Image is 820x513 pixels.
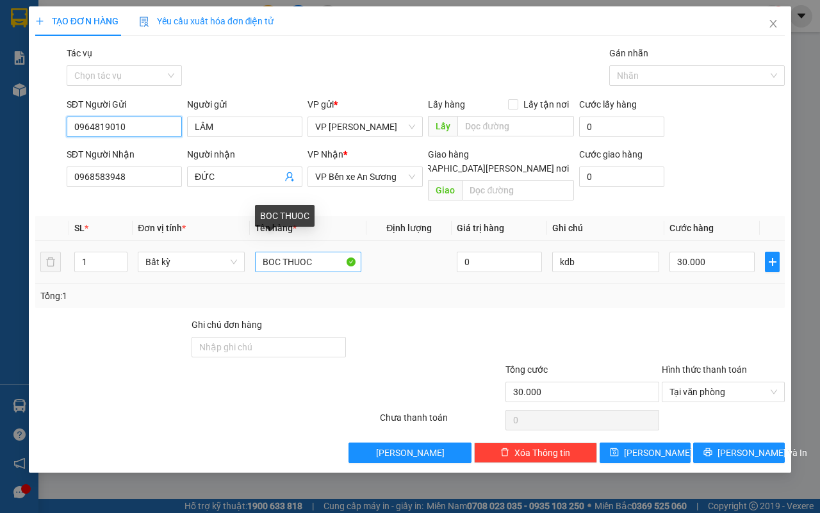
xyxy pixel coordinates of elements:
[315,117,415,136] span: VP Châu Thành
[67,48,92,58] label: Tác vụ
[755,6,791,42] button: Close
[768,19,778,29] span: close
[192,337,346,357] input: Ghi chú đơn hàng
[315,167,415,186] span: VP Bến xe An Sương
[386,223,432,233] span: Định lượng
[139,17,149,27] img: icon
[255,205,315,227] div: BOC THUOC
[307,149,343,159] span: VP Nhận
[428,116,457,136] span: Lấy
[139,16,274,26] span: Yêu cầu xuất hóa đơn điện tử
[474,443,597,463] button: deleteXóa Thông tin
[192,320,262,330] label: Ghi chú đơn hàng
[101,57,157,65] span: Hotline: 19001152
[462,180,573,200] input: Dọc đường
[394,161,574,175] span: [GEOGRAPHIC_DATA][PERSON_NAME] nơi
[600,443,691,463] button: save[PERSON_NAME]
[428,149,469,159] span: Giao hàng
[624,446,693,460] span: [PERSON_NAME]
[40,289,318,303] div: Tổng: 1
[717,446,807,460] span: [PERSON_NAME] và In
[505,364,548,375] span: Tổng cước
[662,364,747,375] label: Hình thức thanh toán
[609,48,648,58] label: Gán nhãn
[4,8,61,64] img: logo
[579,167,664,187] input: Cước giao hàng
[101,7,176,18] strong: ĐỒNG PHƯỚC
[457,252,542,272] input: 0
[255,252,362,272] input: VD: Bàn, Ghế
[610,448,619,458] span: save
[547,216,664,241] th: Ghi chú
[187,97,302,111] div: Người gửi
[64,81,135,91] span: VPCT1508250001
[284,172,295,182] span: user-add
[766,257,779,267] span: plus
[669,223,714,233] span: Cước hàng
[579,149,643,159] label: Cước giao hàng
[35,17,44,26] span: plus
[138,223,186,233] span: Đơn vị tính
[579,117,664,137] input: Cước lấy hàng
[74,223,85,233] span: SL
[35,16,119,26] span: TẠO ĐƠN HÀNG
[552,252,659,272] input: Ghi Chú
[500,448,509,458] span: delete
[669,382,777,402] span: Tại văn phòng
[307,97,423,111] div: VP gửi
[457,223,504,233] span: Giá trị hàng
[67,147,182,161] div: SĐT Người Nhận
[35,69,157,79] span: -----------------------------------------
[379,411,504,433] div: Chưa thanh toán
[514,446,570,460] span: Xóa Thông tin
[457,116,573,136] input: Dọc đường
[765,252,780,272] button: plus
[693,443,785,463] button: printer[PERSON_NAME] và In
[428,180,462,200] span: Giao
[187,147,302,161] div: Người nhận
[101,38,176,54] span: 01 Võ Văn Truyện, KP.1, Phường 2
[145,252,237,272] span: Bất kỳ
[518,97,574,111] span: Lấy tận nơi
[376,446,445,460] span: [PERSON_NAME]
[67,97,182,111] div: SĐT Người Gửi
[101,20,172,37] span: Bến xe [GEOGRAPHIC_DATA]
[348,443,471,463] button: [PERSON_NAME]
[4,83,134,90] span: [PERSON_NAME]:
[703,448,712,458] span: printer
[579,99,637,110] label: Cước lấy hàng
[40,252,61,272] button: delete
[4,93,78,101] span: In ngày:
[428,99,465,110] span: Lấy hàng
[28,93,78,101] span: 07:25:28 [DATE]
